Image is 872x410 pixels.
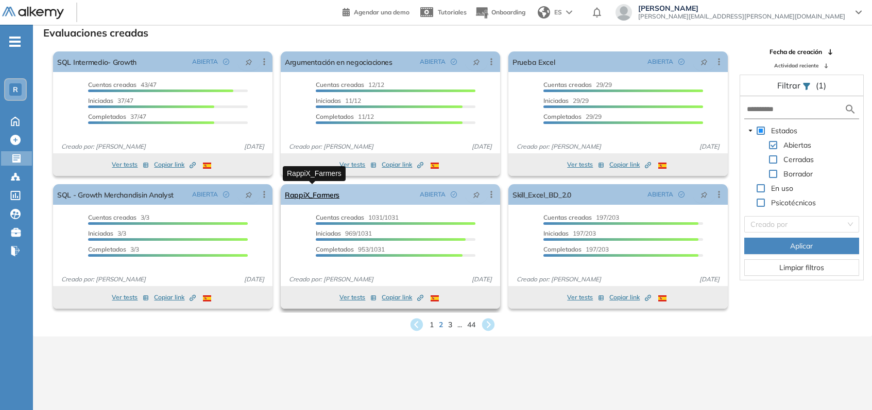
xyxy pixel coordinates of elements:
span: ES [554,8,562,17]
button: Copiar link [609,158,651,171]
span: Completados [316,113,354,120]
span: pushpin [700,190,708,199]
img: world [538,6,550,19]
span: check-circle [678,59,685,65]
span: ABIERTA [192,57,218,66]
span: 969/1031 [316,229,372,237]
span: Iniciadas [543,97,569,104]
span: Creado por: [PERSON_NAME] [512,142,605,151]
span: 11/12 [316,97,361,104]
span: [PERSON_NAME][EMAIL_ADDRESS][PERSON_NAME][DOMAIN_NAME] [638,12,845,21]
span: check-circle [223,191,229,198]
span: Copiar link [609,160,651,169]
span: Agendar una demo [354,8,409,16]
span: Cerradas [781,153,816,166]
span: Cuentas creadas [316,213,364,221]
span: 44 [467,319,475,330]
button: Copiar link [382,291,423,304]
span: Filtrar [777,80,802,91]
span: 29/29 [543,97,589,104]
button: Ver tests [339,291,377,304]
span: Abiertas [783,140,811,150]
button: Ver tests [112,158,149,171]
span: [DATE] [240,275,268,284]
a: Skill_Excel_BD_2.0 [512,184,571,205]
button: Ver tests [112,291,149,304]
img: ESP [203,295,211,301]
span: check-circle [451,59,457,65]
span: 12/12 [316,81,384,88]
button: Copiar link [609,291,651,304]
span: Actividad reciente [774,62,818,69]
span: (1) [816,79,826,92]
img: search icon [844,103,857,116]
span: Cerradas [783,155,814,164]
h3: Evaluaciones creadas [43,27,148,39]
span: ABIERTA [420,57,446,66]
div: RappiX_Farmers [283,166,346,181]
span: Estados [771,126,797,135]
a: SQL Intermedio- Growth [57,51,136,72]
span: ABIERTA [420,190,446,199]
span: 953/1031 [316,245,385,253]
span: En uso [769,182,795,194]
span: Fecha de creación [770,47,822,57]
a: SQL - Growth Merchandisin Analyst [57,184,174,205]
span: 37/47 [88,113,146,120]
a: RappiX_Farmers [285,184,339,205]
button: Aplicar [744,238,859,254]
span: Psicotécnicos [771,198,816,207]
span: 3/3 [88,213,149,221]
span: Cuentas creadas [543,81,592,88]
img: Logo [2,7,64,20]
span: check-circle [223,59,229,65]
span: Completados [316,245,354,253]
span: Creado por: [PERSON_NAME] [57,142,150,151]
button: pushpin [693,186,715,203]
span: Onboarding [491,8,525,16]
span: Completados [543,113,582,120]
span: pushpin [473,190,480,199]
span: ... [457,319,462,330]
img: ESP [431,295,439,301]
button: Ver tests [567,158,604,171]
span: Copiar link [609,293,651,302]
span: 2 [439,319,443,330]
span: [PERSON_NAME] [638,4,845,12]
img: arrow [566,10,572,14]
span: ABIERTA [647,57,673,66]
button: Copiar link [154,158,196,171]
button: Copiar link [382,158,423,171]
span: 1031/1031 [316,213,399,221]
span: pushpin [473,58,480,66]
span: Cuentas creadas [316,81,364,88]
span: 1 [430,319,434,330]
span: Creado por: [PERSON_NAME] [57,275,150,284]
span: 3/3 [88,229,126,237]
span: Iniciadas [88,229,113,237]
span: 29/29 [543,81,612,88]
span: Borrador [781,168,815,180]
span: Copiar link [382,160,423,169]
span: check-circle [678,191,685,198]
button: pushpin [237,186,260,203]
span: Psicotécnicos [769,197,818,209]
span: Borrador [783,169,813,179]
a: Prueba Excel [512,51,555,72]
span: pushpin [245,190,252,199]
button: Ver tests [567,291,604,304]
button: Copiar link [154,291,196,304]
span: Completados [88,113,126,120]
button: pushpin [465,186,488,203]
span: Iniciadas [316,229,341,237]
span: caret-down [748,128,753,133]
button: Limpiar filtros [744,259,859,276]
span: Tutoriales [438,8,467,16]
button: Ver tests [339,158,377,171]
i: - [9,41,21,43]
span: Completados [88,245,126,253]
span: Completados [543,245,582,253]
span: Copiar link [382,293,423,302]
span: Iniciadas [543,229,569,237]
span: Creado por: [PERSON_NAME] [285,142,378,151]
